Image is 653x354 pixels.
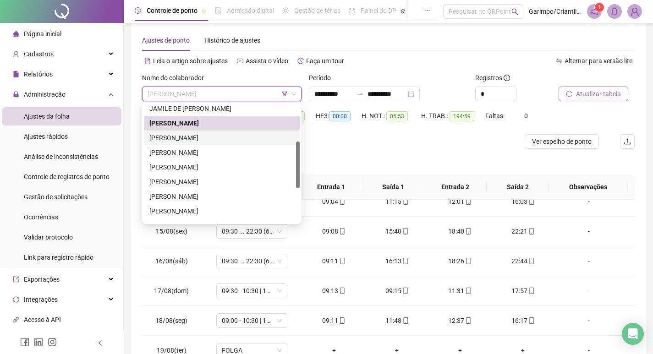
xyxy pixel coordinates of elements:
div: 09:08 [310,226,358,236]
div: - [562,226,616,236]
div: 15:40 [373,226,421,236]
span: Ocorrências [24,213,58,221]
span: Ajustes da folha [24,113,70,120]
button: Atualizar tabela [559,87,628,101]
span: 17/08(dom) [154,287,189,294]
div: [PERSON_NAME] [149,191,294,202]
span: down [291,91,296,97]
th: Entrada 1 [300,174,362,200]
div: MARIA JOSE DOS ANJOS SANTOS [144,160,300,174]
span: facebook [20,338,29,347]
span: 09:00 - 10:30 | 11:30 - 16:00 [222,314,282,327]
span: 18/08(seg) [155,317,187,324]
span: Análise de inconsistências [24,153,98,160]
span: clock-circle [135,7,141,14]
span: pushpin [201,8,207,14]
span: mobile [338,228,346,234]
span: Validar protocolo [24,234,73,241]
span: Assista o vídeo [246,57,288,65]
img: 2226 [628,5,642,18]
span: sun [282,7,289,14]
span: Painel do DP [361,7,396,14]
div: MARIA LUIZA REIS DA SILVA [144,174,300,189]
th: Observações [549,174,627,200]
span: mobile [338,198,346,205]
th: Saída 1 [362,174,425,200]
div: 09:04 [310,196,358,207]
div: 09:11 [310,256,358,266]
span: Página inicial [24,30,61,38]
span: Ajustes rápidos [24,133,68,140]
span: ellipsis [424,7,430,14]
span: upload [624,138,631,145]
span: to [357,90,364,98]
div: [PERSON_NAME] [149,162,294,172]
span: Leia o artigo sobre ajustes [153,57,228,65]
span: lock [13,91,19,98]
div: H. TRAB.: [421,111,485,121]
div: MANOEL GERMANO BESERRA [144,145,300,160]
span: Gestão de férias [294,7,340,14]
span: swap-right [357,90,364,98]
span: pushpin [400,8,406,14]
div: - [562,256,616,266]
span: Controle de registros de ponto [24,173,110,180]
span: Observações [556,182,620,192]
div: [PERSON_NAME] [149,206,294,216]
span: file-done [215,7,221,14]
span: Administração [24,91,66,98]
span: Faça um tour [306,57,344,65]
div: JAMILE DE JESUS OLIVEIRA [144,101,300,116]
div: 09:13 [310,286,358,296]
span: mobile [527,258,535,264]
span: linkedin [34,338,43,347]
div: 17:57 [499,286,548,296]
span: mobile [527,317,535,324]
span: mobile [401,258,409,264]
div: 22:44 [499,256,548,266]
th: Entrada 2 [424,174,487,200]
span: api [13,316,19,323]
span: 19/08(ter) [157,347,187,354]
span: history [297,58,304,64]
span: dashboard [349,7,355,14]
span: mobile [401,317,409,324]
span: mobile [527,198,535,205]
span: sync [13,296,19,303]
span: mobile [464,198,472,205]
span: 09:30 ... 22:30 (6 HORAS) [222,224,282,238]
span: info-circle [504,75,510,81]
span: bell [610,7,619,16]
span: 15/08(sex) [156,228,187,235]
div: 18:26 [436,256,484,266]
span: swap [556,58,562,64]
span: Gestão de solicitações [24,193,88,201]
span: mobile [464,228,472,234]
span: Exportações [24,276,60,283]
span: file-text [144,58,151,64]
button: Ver espelho de ponto [525,134,599,149]
div: - [562,316,616,326]
sup: 1 [595,3,604,12]
label: Período [309,73,337,83]
div: 11:31 [436,286,484,296]
span: mobile [464,317,472,324]
span: Relatórios [24,71,53,78]
div: [PERSON_NAME] [149,177,294,187]
div: JAMILE DE [PERSON_NAME] [149,103,294,114]
span: JOSE DE SANTANA COSTA [148,87,296,101]
span: instagram [48,338,57,347]
span: Controle de ponto [147,7,198,14]
div: 11:48 [373,316,421,326]
span: mobile [401,288,409,294]
span: 09:30 - 10:30 | 11:30 - 18:00 [222,284,282,298]
span: mobile [527,228,535,234]
span: Link para registro rápido [24,254,93,261]
span: left [97,340,104,346]
span: 09:30 ... 22:30 (6 HORAS) [222,254,282,268]
span: Alternar para versão lite [565,57,632,65]
div: Open Intercom Messenger [622,323,644,345]
span: notification [590,7,598,16]
span: Ajustes de ponto [142,37,190,44]
span: Faltas: [485,112,506,120]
